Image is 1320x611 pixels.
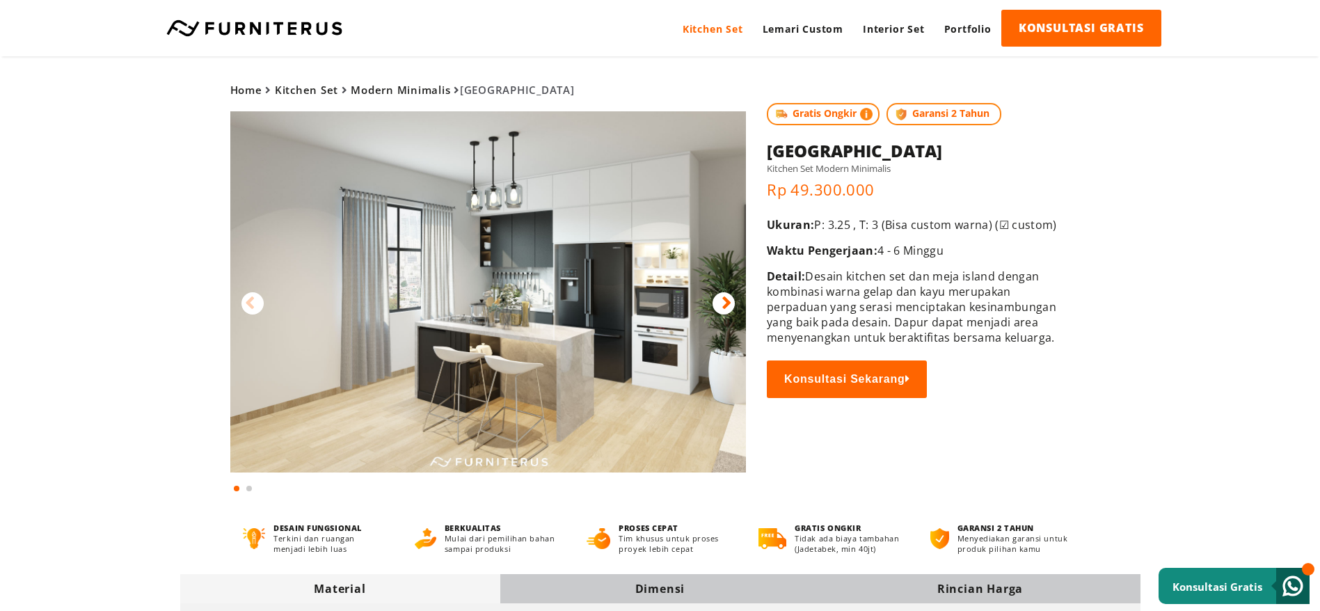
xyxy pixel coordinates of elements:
p: Rp 49.300.000 [767,179,1068,200]
div: Dimensi [500,581,820,596]
p: Mulai dari pemilihan bahan sampai produksi [445,533,561,554]
img: protect.png [893,106,909,122]
img: shipping.jpg [774,106,789,122]
a: Konsultasi Gratis [1159,568,1310,604]
h4: BERKUALITAS [445,523,561,533]
span: Ukuran: [767,217,814,232]
img: desain-fungsional.png [243,528,266,549]
a: Home [230,83,262,97]
span: [GEOGRAPHIC_DATA] [230,83,575,97]
p: Tidak ada biaya tambahan (Jadetabek, min 40jt) [795,533,905,554]
p: Tim khusus untuk proses proyek lebih cepat [619,533,733,554]
a: Portfolio [935,10,1001,48]
span: Waktu Pengerjaan: [767,243,877,258]
img: bergaransi.png [930,528,948,549]
h1: [GEOGRAPHIC_DATA] [767,139,1068,162]
a: Modern Minimalis [351,83,450,97]
p: Menyediakan garansi untuk produk pilihan kamu [957,533,1077,554]
p: 4 - 6 Minggu [767,243,1068,258]
a: Lemari Custom [753,10,853,48]
button: Konsultasi Sekarang [767,360,927,398]
div: Rincian Harga [820,581,1140,596]
h4: GRATIS ONGKIR [795,523,905,533]
div: Material [180,581,500,596]
img: proses-cepat.png [587,528,610,549]
span: Detail: [767,269,805,284]
h5: Kitchen Set Modern Minimalis [767,162,1068,175]
img: info-colored.png [860,106,873,122]
p: Terkini dan ruangan menjadi lebih luas [273,533,388,554]
span: Garansi 2 Tahun [886,103,1001,125]
p: Desain kitchen set dan meja island dengan kombinasi warna gelap dan kayu merupakan perpaduan yang... [767,269,1068,345]
h4: GARANSI 2 TAHUN [957,523,1077,533]
p: P: 3.25 , T: 3 (Bisa custom warna) (☑ custom) [767,217,1068,232]
a: KONSULTASI GRATIS [1001,10,1161,47]
h4: DESAIN FUNGSIONAL [273,523,388,533]
a: Kitchen Set [275,83,338,97]
small: Konsultasi Gratis [1172,580,1262,594]
a: Kitchen Set [673,10,753,48]
img: berkualitas.png [415,528,436,549]
img: gratis-ongkir.png [758,528,786,549]
h4: PROSES CEPAT [619,523,733,533]
a: Interior Set [853,10,935,48]
span: Gratis Ongkir [767,103,880,125]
